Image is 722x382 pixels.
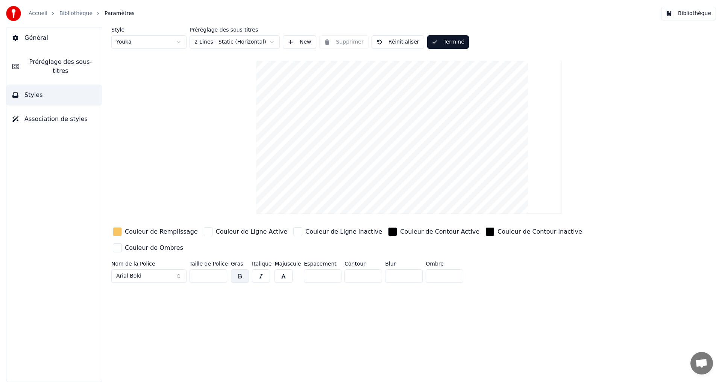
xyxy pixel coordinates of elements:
label: Taille de Police [190,261,228,266]
span: Paramètres [105,10,135,17]
span: Styles [24,91,43,100]
img: youka [6,6,21,21]
button: Couleur de Ombres [111,242,185,254]
label: Italique [252,261,272,266]
button: New [283,35,316,49]
label: Nom de la Police [111,261,187,266]
button: Préréglage des sous-titres [6,51,102,82]
div: Couleur de Contour Inactive [498,227,582,236]
span: Association de styles [24,115,88,124]
button: Styles [6,85,102,106]
span: Préréglage des sous-titres [25,57,96,75]
div: Couleur de Ombres [125,243,183,252]
label: Gras [231,261,249,266]
button: Bibliothèque [661,7,716,20]
button: Couleur de Remplissage [111,226,199,238]
button: Association de styles [6,109,102,130]
a: Accueil [29,10,47,17]
a: Ouvrir le chat [690,352,713,374]
label: Contour [344,261,382,266]
div: Couleur de Remplissage [125,227,198,236]
label: Blur [385,261,423,266]
label: Style [111,27,187,32]
span: Général [24,33,48,42]
nav: breadcrumb [29,10,135,17]
button: Couleur de Contour Active [387,226,481,238]
span: Arial Bold [116,272,141,280]
a: Bibliothèque [59,10,93,17]
label: Préréglage des sous-titres [190,27,280,32]
div: Couleur de Ligne Active [216,227,287,236]
label: Majuscule [275,261,301,266]
button: Couleur de Contour Inactive [484,226,584,238]
div: Couleur de Contour Active [400,227,479,236]
button: Général [6,27,102,48]
label: Espacement [304,261,341,266]
button: Couleur de Ligne Active [202,226,289,238]
button: Réinitialiser [372,35,424,49]
label: Ombre [426,261,463,266]
button: Terminé [427,35,469,49]
div: Couleur de Ligne Inactive [305,227,382,236]
button: Couleur de Ligne Inactive [292,226,384,238]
